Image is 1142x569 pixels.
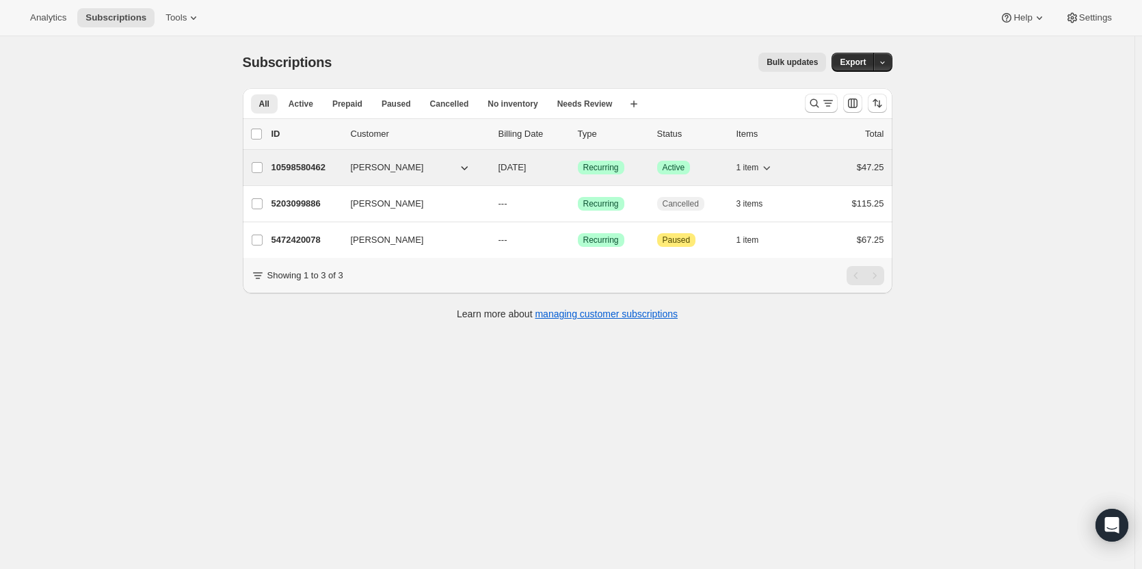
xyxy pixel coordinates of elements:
span: Help [1013,12,1032,23]
span: $67.25 [857,235,884,245]
span: [PERSON_NAME] [351,233,424,247]
div: Open Intercom Messenger [1095,509,1128,542]
button: [PERSON_NAME] [343,157,479,178]
a: managing customer subscriptions [535,308,678,319]
button: Create new view [623,94,645,114]
span: $47.25 [857,162,884,172]
button: Bulk updates [758,53,826,72]
span: Tools [165,12,187,23]
span: Export [840,57,866,68]
span: [DATE] [499,162,527,172]
span: Cancelled [663,198,699,209]
p: 5203099886 [271,197,340,211]
p: 10598580462 [271,161,340,174]
button: Tools [157,8,209,27]
span: Active [663,162,685,173]
div: 5472420078[PERSON_NAME]---SuccessRecurringAttentionPaused1 item$67.25 [271,230,884,250]
span: Bulk updates [767,57,818,68]
span: Active [289,98,313,109]
span: Analytics [30,12,66,23]
span: Recurring [583,162,619,173]
span: Needs Review [557,98,613,109]
button: Analytics [22,8,75,27]
button: [PERSON_NAME] [343,229,479,251]
span: Subscriptions [85,12,146,23]
p: ID [271,127,340,141]
p: Billing Date [499,127,567,141]
div: Type [578,127,646,141]
div: Items [736,127,805,141]
span: Cancelled [430,98,469,109]
span: No inventory [488,98,537,109]
span: --- [499,235,507,245]
button: [PERSON_NAME] [343,193,479,215]
div: 10598580462[PERSON_NAME][DATE]SuccessRecurringSuccessActive1 item$47.25 [271,158,884,177]
span: Prepaid [332,98,362,109]
button: 3 items [736,194,778,213]
button: Sort the results [868,94,887,113]
p: Total [865,127,884,141]
span: Settings [1079,12,1112,23]
button: Subscriptions [77,8,155,27]
p: 5472420078 [271,233,340,247]
span: 1 item [736,235,759,246]
span: [PERSON_NAME] [351,161,424,174]
p: Customer [351,127,488,141]
div: IDCustomerBilling DateTypeStatusItemsTotal [271,127,884,141]
span: All [259,98,269,109]
button: Help [992,8,1054,27]
p: Status [657,127,726,141]
span: Recurring [583,235,619,246]
button: Settings [1057,8,1120,27]
span: Recurring [583,198,619,209]
button: Customize table column order and visibility [843,94,862,113]
span: Subscriptions [243,55,332,70]
button: 1 item [736,230,774,250]
span: Paused [382,98,411,109]
span: 1 item [736,162,759,173]
p: Learn more about [457,307,678,321]
span: $115.25 [852,198,884,209]
nav: Pagination [847,266,884,285]
p: Showing 1 to 3 of 3 [267,269,343,282]
span: Paused [663,235,691,246]
span: --- [499,198,507,209]
div: 5203099886[PERSON_NAME]---SuccessRecurringCancelled3 items$115.25 [271,194,884,213]
button: Export [832,53,874,72]
span: 3 items [736,198,763,209]
button: 1 item [736,158,774,177]
span: [PERSON_NAME] [351,197,424,211]
button: Search and filter results [805,94,838,113]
